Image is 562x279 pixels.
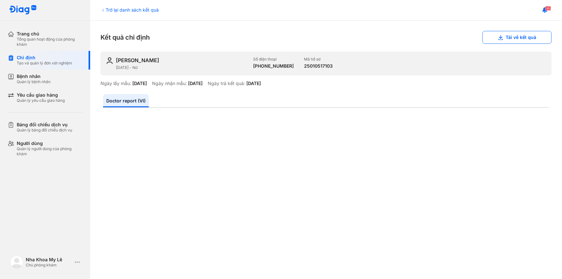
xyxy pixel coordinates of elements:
[152,81,187,86] div: Ngày nhận mẫu:
[100,6,159,13] div: Trở lại danh sách kết quả
[17,79,51,84] div: Quản lý bệnh nhân
[304,63,333,69] div: 25010517103
[17,140,82,146] div: Người dùng
[253,63,294,69] div: [PHONE_NUMBER]
[9,5,37,15] img: logo
[17,98,65,103] div: Quản lý yêu cầu giao hàng
[26,257,72,263] div: Nha Khoa My Lê
[188,81,203,86] div: [DATE]
[100,81,131,86] div: Ngày lấy mẫu:
[545,6,551,11] span: 95
[17,128,72,133] div: Quản lý bảng đối chiếu dịch vụ
[246,81,261,86] div: [DATE]
[17,146,82,157] div: Quản lý người dùng của phòng khám
[17,37,82,47] div: Tổng quan hoạt động của phòng khám
[208,81,245,86] div: Ngày trả kết quả:
[10,256,23,269] img: logo
[253,57,294,62] div: Số điện thoại
[132,81,147,86] div: [DATE]
[17,55,72,61] div: Chỉ định
[116,57,159,64] div: [PERSON_NAME]
[100,31,552,44] div: Kết quả chỉ định
[26,263,72,268] div: Chủ phòng khám
[482,31,552,44] button: Tải về kết quả
[103,94,149,107] a: Doctor report (VI)
[17,73,51,79] div: Bệnh nhân
[17,61,72,66] div: Tạo và quản lý đơn xét nghiệm
[17,92,65,98] div: Yêu cầu giao hàng
[304,57,333,62] div: Mã hồ sơ
[116,65,248,70] div: [DATE] - Nữ
[17,122,72,128] div: Bảng đối chiếu dịch vụ
[106,57,113,64] img: user-icon
[17,31,82,37] div: Trang chủ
